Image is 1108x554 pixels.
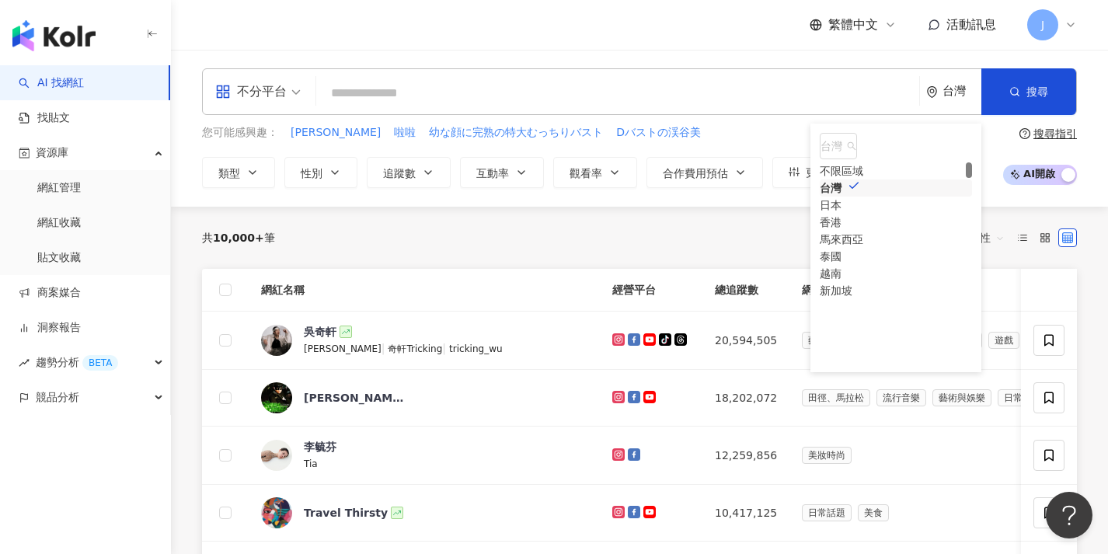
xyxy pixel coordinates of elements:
[367,157,451,188] button: 追蹤數
[600,269,702,312] th: 經營平台
[202,157,275,188] button: 類型
[304,390,405,406] div: [PERSON_NAME] [PERSON_NAME]
[82,355,118,371] div: BETA
[304,324,336,340] div: 吳奇軒
[663,167,728,179] span: 合作費用預估
[261,497,292,528] img: KOL Avatar
[304,458,318,469] span: Tia
[19,320,81,336] a: 洞察報告
[19,285,81,301] a: 商案媒合
[261,497,587,528] a: KOL AvatarTravel Thirsty
[802,332,861,349] span: 藝術與娛樂
[1046,492,1092,538] iframe: Help Scout Beacon - Open
[429,125,603,141] span: 幼な顔に完熟の特大むっちりバスト
[202,232,275,244] div: 共 筆
[820,197,972,214] div: 日本
[932,389,991,406] span: 藝術與娛樂
[820,214,841,231] div: 香港
[36,345,118,380] span: 趨勢分析
[806,166,849,179] span: 更多篩選
[36,380,79,415] span: 競品分析
[36,135,68,170] span: 資源庫
[821,134,856,159] span: 台灣
[820,231,863,248] div: 馬來西亞
[820,282,972,299] div: 新加坡
[460,157,544,188] button: 互動率
[702,485,789,542] td: 10,417,125
[820,179,972,197] div: 台灣
[802,504,852,521] span: 日常話題
[858,504,889,521] span: 美食
[702,312,789,370] td: 20,594,505
[702,427,789,485] td: 12,259,856
[213,232,264,244] span: 10,000+
[820,214,972,231] div: 香港
[261,382,587,413] a: KOL Avatar[PERSON_NAME] [PERSON_NAME]
[261,440,292,471] img: KOL Avatar
[820,162,972,179] div: 不限區域
[802,447,852,464] span: 美妝時尚
[615,124,702,141] button: Dバストの渓谷美
[304,505,388,521] div: Travel Thirsty
[820,282,852,299] div: 新加坡
[304,343,382,354] span: [PERSON_NAME]
[1019,128,1030,139] span: question-circle
[284,157,357,188] button: 性別
[261,324,587,357] a: KOL Avatar吳奇軒[PERSON_NAME]|奇軒Tricking|tricking_wu
[383,167,416,179] span: 追蹤數
[37,180,81,196] a: 網紅管理
[702,269,789,312] th: 總追蹤數
[388,343,442,354] span: 奇軒Tricking
[988,332,1019,349] span: 遊戲
[382,342,388,354] span: |
[218,167,240,179] span: 類型
[942,85,981,98] div: 台灣
[1041,16,1044,33] span: J
[1033,127,1077,140] div: 搜尋指引
[820,265,841,282] div: 越南
[290,124,382,141] button: [PERSON_NAME]
[820,248,972,265] div: 泰國
[958,225,1005,250] span: 關聯性
[19,110,70,126] a: 找貼文
[820,248,841,265] div: 泰國
[802,389,870,406] span: 田徑、馬拉松
[476,167,509,179] span: 互動率
[301,167,322,179] span: 性別
[261,382,292,413] img: KOL Avatar
[646,157,763,188] button: 合作費用預估
[202,125,278,141] span: 您可能感興趣：
[876,389,926,406] span: 流行音樂
[820,231,972,248] div: 馬來西亞
[449,343,503,354] span: tricking_wu
[820,265,972,282] div: 越南
[998,389,1047,406] span: 日常話題
[261,325,292,356] img: KOL Avatar
[1026,85,1048,98] span: 搜尋
[946,17,996,32] span: 活動訊息
[12,20,96,51] img: logo
[261,439,587,472] a: KOL Avatar李毓芬Tia
[37,250,81,266] a: 貼文收藏
[616,125,701,141] span: Dバストの渓谷美
[304,439,336,455] div: 李毓芬
[570,167,602,179] span: 觀看率
[820,162,863,179] div: 不限區域
[37,215,81,231] a: 網紅收藏
[215,79,287,104] div: 不分平台
[394,125,416,141] span: 啦啦
[19,357,30,368] span: rise
[291,125,381,141] span: [PERSON_NAME]
[820,197,841,214] div: 日本
[215,84,231,99] span: appstore
[926,86,938,98] span: environment
[249,269,600,312] th: 網紅名稱
[442,342,449,354] span: |
[702,370,789,427] td: 18,202,072
[828,16,878,33] span: 繁體中文
[553,157,637,188] button: 觀看率
[428,124,604,141] button: 幼な顔に完熟の特大むっちりバスト
[19,75,84,91] a: searchAI 找網紅
[393,124,416,141] button: 啦啦
[820,179,841,197] div: 台灣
